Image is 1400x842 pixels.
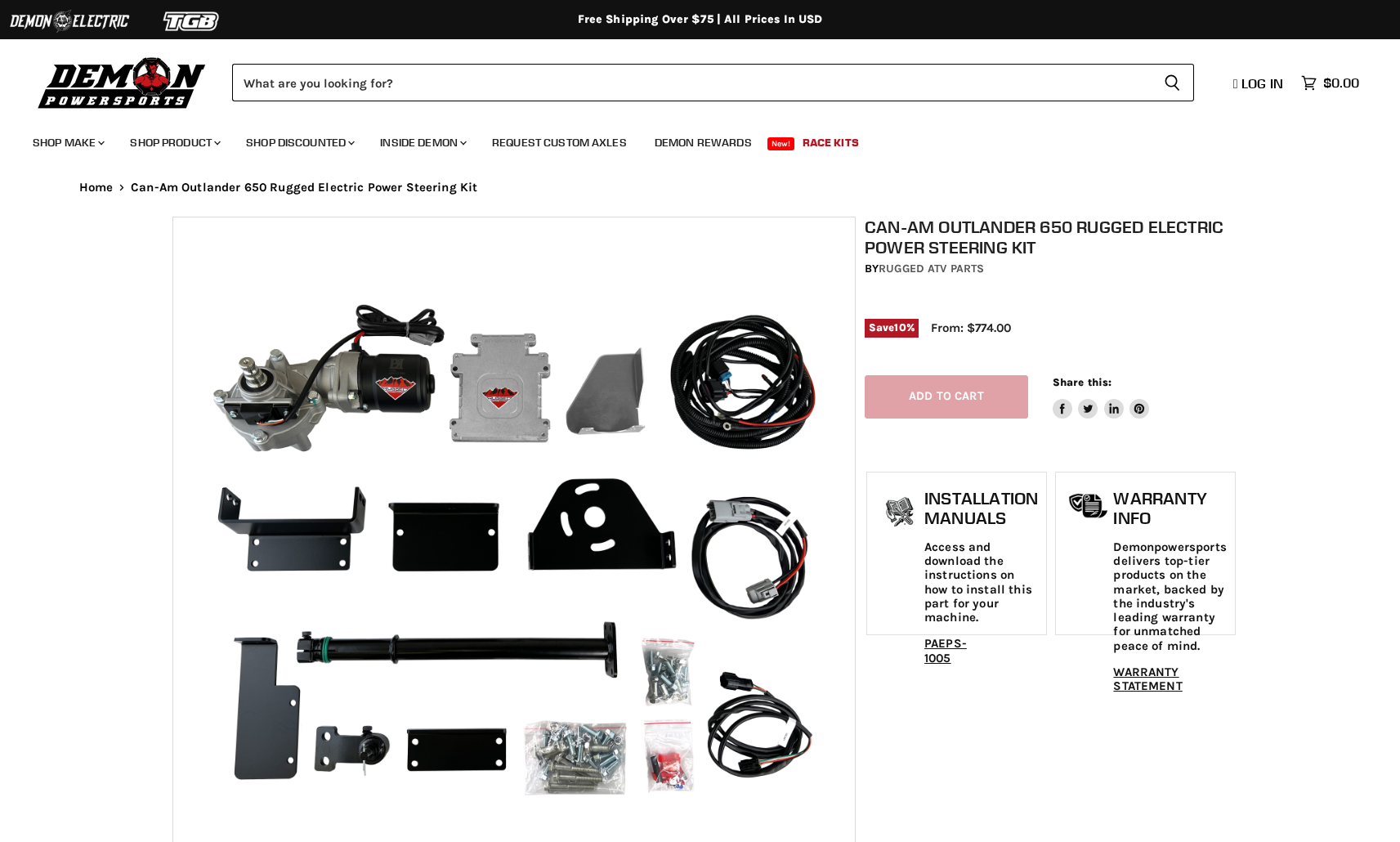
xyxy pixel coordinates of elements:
a: WARRANTY STATEMENT [1113,665,1182,693]
p: Demonpowersports delivers top-tier products on the market, backed by the industry's leading warra... [1113,540,1226,653]
img: Demon Powersports [33,53,212,111]
span: New! [767,137,795,150]
p: Access and download the instructions on how to install this part for your machine. [924,540,1038,625]
a: Home [79,181,114,195]
span: Log in [1241,75,1283,92]
img: TGB Logo 2 [131,6,253,37]
ul: Main menu [20,119,1355,159]
aside: Share this: [1053,375,1150,419]
div: Free Shipping Over $75 | All Prices In USD [47,12,1354,27]
span: Can-Am Outlander 650 Rugged Electric Power Steering Kit [131,181,477,195]
a: PAEPS-1005 [924,636,967,665]
nav: Breadcrumbs [47,181,1354,195]
h1: Installation Manuals [924,489,1038,527]
img: Demon Electric Logo 2 [8,6,131,37]
a: Inside Demon [368,126,476,159]
a: Demon Rewards [642,126,764,159]
span: Save % [865,319,919,337]
a: Request Custom Axles [480,126,639,159]
a: Rugged ATV Parts [879,262,984,275]
span: Share this: [1053,376,1112,388]
a: Shop Make [20,126,114,159]
h1: Can-Am Outlander 650 Rugged Electric Power Steering Kit [865,217,1237,258]
a: Shop Product [118,126,230,159]
a: Race Kits [790,126,871,159]
img: warranty-icon.png [1068,493,1109,518]
a: Shop Discounted [234,126,365,159]
button: Search [1151,64,1194,101]
span: $0.00 [1323,75,1359,91]
form: Product [232,64,1194,101]
a: Log in [1226,76,1293,91]
a: $0.00 [1293,71,1367,95]
img: install_manual-icon.png [879,493,920,534]
div: by [865,260,1237,278]
h1: Warranty Info [1113,489,1226,527]
input: Search [232,64,1151,101]
span: From: $774.00 [931,320,1011,335]
span: 10 [894,321,906,334]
